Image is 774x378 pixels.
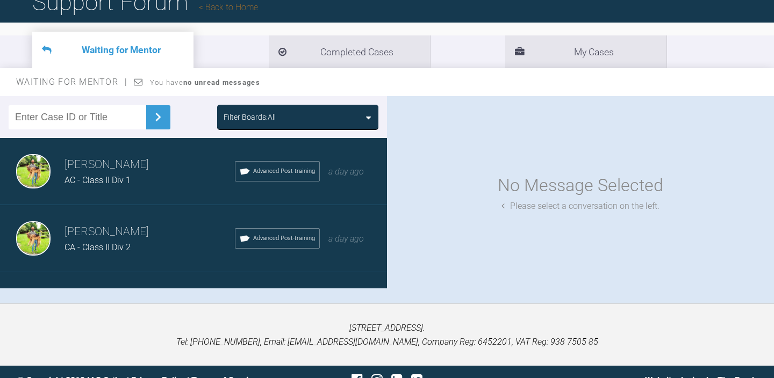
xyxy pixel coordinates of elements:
div: No Message Selected [498,172,663,199]
a: Back to Home [199,2,258,12]
h3: [PERSON_NAME] [64,223,235,241]
div: Please select a conversation on the left. [501,199,660,213]
img: chevronRight.28bd32b0.svg [149,108,167,126]
li: Completed Cases [269,35,430,68]
span: a day ago [328,234,364,244]
span: You have [150,78,260,86]
div: Filter Boards: All [224,111,276,123]
input: Enter Case ID or Title [9,105,146,129]
span: AC - Class II Div 1 [64,175,131,185]
span: CA - Class II Div 2 [64,242,131,252]
li: My Cases [505,35,666,68]
img: Dipak Parmar [16,154,51,188]
span: Advanced Post-training [253,166,315,176]
p: [STREET_ADDRESS]. Tel: [PHONE_NUMBER], Email: [EMAIL_ADDRESS][DOMAIN_NAME], Company Reg: 6452201,... [17,321,757,348]
img: Dipak Parmar [16,221,51,256]
span: Advanced Post-training [253,234,315,243]
h3: [PERSON_NAME] [64,156,235,174]
strong: no unread messages [183,78,260,86]
span: a day ago [328,166,364,177]
span: Waiting for Mentor [16,77,127,87]
li: Waiting for Mentor [32,32,193,68]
